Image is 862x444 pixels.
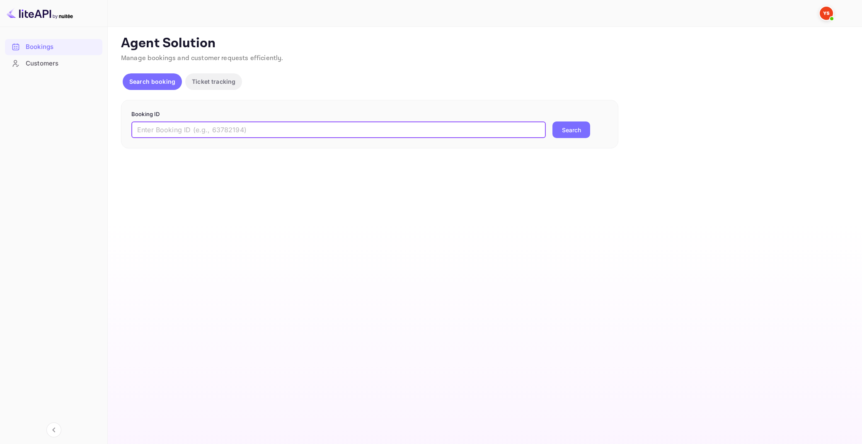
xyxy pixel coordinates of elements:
div: Customers [26,59,98,68]
button: Collapse navigation [46,422,61,437]
a: Customers [5,56,102,71]
p: Ticket tracking [192,77,235,86]
p: Agent Solution [121,35,847,52]
a: Bookings [5,39,102,54]
input: Enter Booking ID (e.g., 63782194) [131,121,546,138]
div: Customers [5,56,102,72]
div: Bookings [5,39,102,55]
img: Yandex Support [820,7,833,20]
button: Search [552,121,590,138]
div: Bookings [26,42,98,52]
p: Search booking [129,77,175,86]
p: Booking ID [131,110,608,119]
span: Manage bookings and customer requests efficiently. [121,54,283,63]
img: LiteAPI logo [7,7,73,20]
